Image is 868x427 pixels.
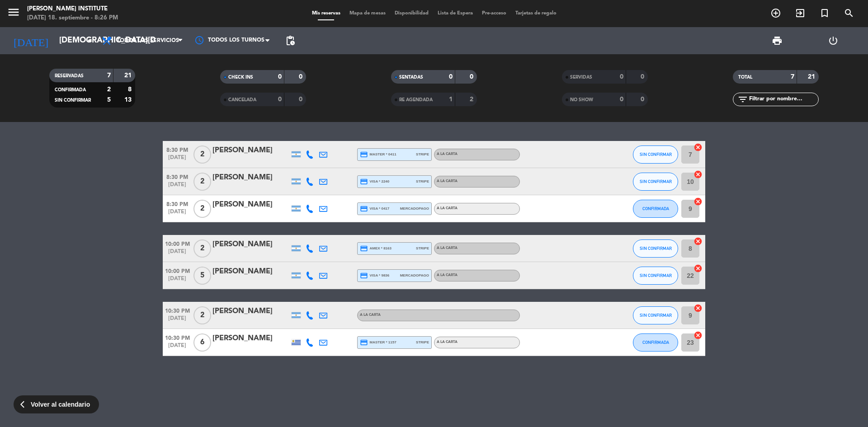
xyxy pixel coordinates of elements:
span: visa * 0417 [360,205,389,213]
span: 5 [193,267,211,285]
span: NO SHOW [570,98,593,102]
span: amex * 8163 [360,244,392,253]
span: 2 [193,145,211,164]
span: 2 [193,200,211,218]
span: 10:00 PM [163,265,192,276]
i: turned_in_not [819,8,830,19]
span: 10:30 PM [163,332,192,343]
span: pending_actions [285,35,296,46]
i: cancel [693,197,703,206]
i: filter_list [737,94,748,105]
span: A LA CARTA [360,313,381,317]
i: cancel [693,237,703,246]
span: visa * 9836 [360,272,389,280]
span: 2 [193,239,211,258]
i: cancel [693,331,703,340]
span: stripe [416,178,429,184]
span: SENTADAS [399,75,423,80]
span: 2 [193,306,211,324]
span: CHECK INS [228,75,253,80]
div: [PERSON_NAME] [212,172,289,183]
strong: 2 [107,86,111,93]
span: SIN CONFIRMAR [640,273,672,278]
span: CANCELADA [228,98,256,102]
i: cancel [693,264,703,273]
span: 8:30 PM [163,144,192,155]
span: RE AGENDADA [399,98,433,102]
span: A LA CARTA [437,206,458,210]
span: stripe [416,245,429,251]
span: [DATE] [163,155,192,165]
span: [DATE] [163,209,192,219]
span: mercadopago [400,206,429,211]
div: [PERSON_NAME] [212,305,289,317]
i: cancel [693,143,703,152]
i: power_settings_new [828,35,839,46]
i: exit_to_app [795,8,806,19]
span: A LA CARTA [437,179,458,183]
strong: 0 [278,74,282,80]
span: SERVIDAS [570,75,592,80]
span: [DATE] [163,315,192,326]
span: SIN CONFIRMAR [55,98,91,103]
span: Pre-acceso [477,11,511,16]
strong: 0 [470,74,475,80]
div: LOG OUT [805,27,861,54]
span: 6 [193,333,211,352]
strong: 2 [470,96,475,103]
strong: 0 [299,96,304,103]
span: [DATE] [163,249,192,259]
i: credit_card [360,150,368,159]
span: Mis reservas [307,11,345,16]
span: A LA CARTA [437,273,458,277]
span: SIN CONFIRMAR [640,246,672,251]
button: SIN CONFIRMAR [633,145,678,164]
span: mercadopago [400,272,429,278]
span: print [772,35,783,46]
span: CONFIRMADA [55,88,86,92]
strong: 0 [620,74,623,80]
i: [DATE] [7,31,55,51]
div: [DATE] 18. septiembre - 8:26 PM [27,14,118,23]
i: cancel [693,170,703,179]
i: credit_card [360,338,368,347]
div: [PERSON_NAME] [212,199,289,211]
button: SIN CONFIRMAR [633,173,678,191]
i: credit_card [360,178,368,186]
strong: 5 [107,97,111,103]
span: RESERVADAS [55,74,84,78]
strong: 7 [107,72,111,79]
i: credit_card [360,205,368,213]
button: SIN CONFIRMAR [633,267,678,285]
strong: 8 [128,86,133,93]
span: master * 0411 [360,150,396,159]
button: SIN CONFIRMAR [633,239,678,258]
strong: 0 [641,74,646,80]
button: menu [7,5,20,22]
span: SIN CONFIRMAR [640,179,672,184]
i: cancel [693,304,703,313]
span: CONFIRMADA [642,340,669,345]
span: [DATE] [163,343,192,353]
strong: 0 [278,96,282,103]
span: Todos los servicios [117,38,179,44]
button: CONFIRMADA [633,200,678,218]
strong: 0 [299,74,304,80]
i: credit_card [360,244,368,253]
span: Tarjetas de regalo [511,11,561,16]
span: [DATE] [163,276,192,286]
span: Volver al calendario [31,399,90,410]
span: A LA CARTA [437,340,458,344]
div: [PERSON_NAME] Institute [27,5,118,14]
span: master * 1157 [360,338,396,347]
span: visa * 2240 [360,178,389,186]
span: SIN CONFIRMAR [640,313,672,318]
span: 2 [193,173,211,191]
strong: 13 [124,97,133,103]
strong: 7 [791,74,794,80]
span: Lista de Espera [433,11,477,16]
strong: 0 [620,96,623,103]
span: A LA CARTA [437,246,458,250]
span: 10:30 PM [163,305,192,315]
span: 8:30 PM [163,198,192,209]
